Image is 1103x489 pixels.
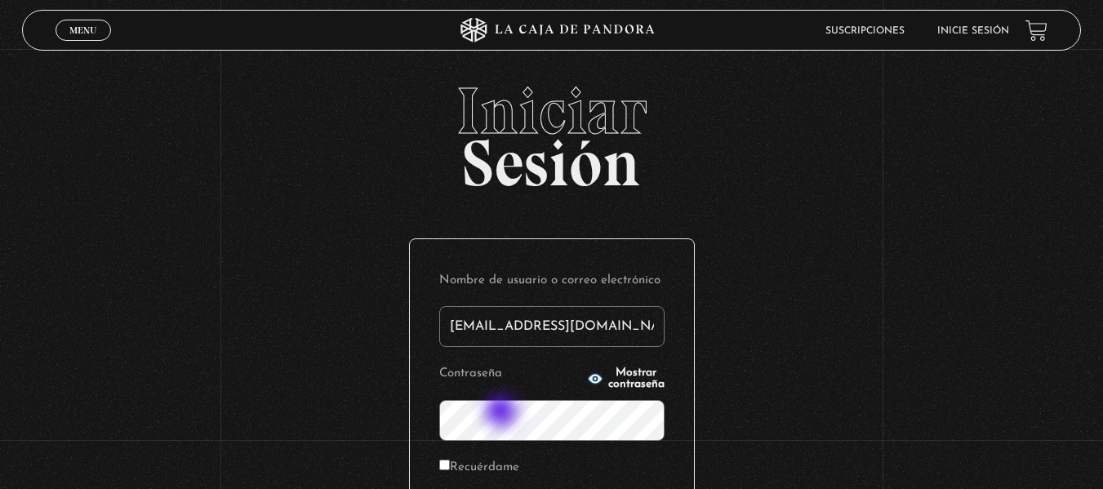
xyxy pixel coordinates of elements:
span: Cerrar [64,39,102,51]
input: Recuérdame [439,460,450,470]
button: Mostrar contraseña [587,367,665,390]
label: Contraseña [439,362,582,387]
label: Nombre de usuario o correo electrónico [439,269,665,294]
span: Menu [69,25,96,35]
a: Suscripciones [825,26,905,36]
span: Iniciar [22,78,1081,144]
a: View your shopping cart [1025,19,1047,41]
a: Inicie sesión [937,26,1009,36]
span: Mostrar contraseña [608,367,665,390]
label: Recuérdame [439,456,519,481]
h2: Sesión [22,78,1081,183]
